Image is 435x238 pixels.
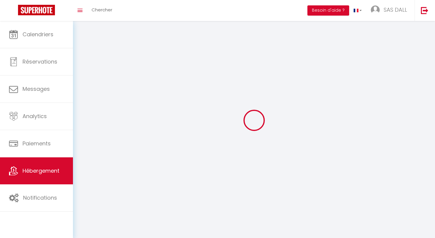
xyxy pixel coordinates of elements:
span: Notifications [23,194,57,201]
span: Réservations [23,58,57,65]
span: Messages [23,85,50,93]
span: Hébergement [23,167,59,174]
img: logout [421,7,428,14]
img: ... [371,5,380,14]
button: Besoin d'aide ? [307,5,349,16]
span: Paiements [23,140,51,147]
span: Chercher [92,7,112,13]
button: Ouvrir le widget de chat LiveChat [5,2,23,20]
span: Calendriers [23,31,53,38]
img: Super Booking [18,5,55,15]
span: SAS DALL [384,6,407,13]
span: Analytics [23,112,47,120]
